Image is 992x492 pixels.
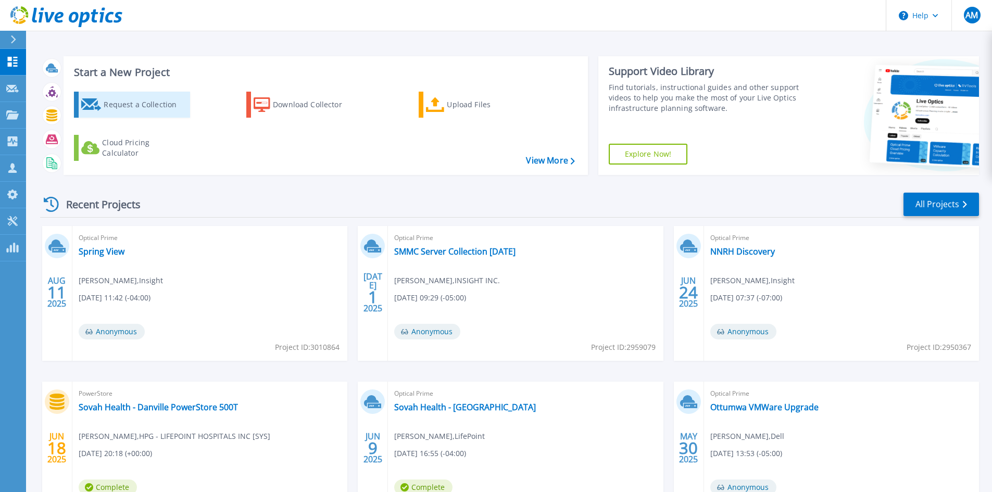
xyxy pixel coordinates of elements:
span: Optical Prime [79,232,341,244]
span: [PERSON_NAME] , HPG - LIFEPOINT HOSPITALS INC [SYS] [79,431,270,442]
a: Download Collector [246,92,362,118]
div: JUN 2025 [363,429,383,467]
a: Sovah Health - Danville PowerStore 500T [79,402,238,412]
span: 24 [679,288,698,297]
div: Cloud Pricing Calculator [102,137,185,158]
div: JUN 2025 [47,429,67,467]
span: Optical Prime [394,388,657,399]
span: [DATE] 13:53 (-05:00) [710,448,782,459]
span: [DATE] 11:42 (-04:00) [79,292,150,304]
a: Request a Collection [74,92,190,118]
div: Support Video Library [609,65,803,78]
span: 11 [47,288,66,297]
div: Upload Files [447,94,530,115]
span: [PERSON_NAME] , Insight [710,275,795,286]
a: NNRH Discovery [710,246,775,257]
div: [DATE] 2025 [363,273,383,311]
span: Optical Prime [710,388,973,399]
a: Ottumwa VMWare Upgrade [710,402,819,412]
span: [DATE] 07:37 (-07:00) [710,292,782,304]
span: Optical Prime [394,232,657,244]
div: MAY 2025 [679,429,698,467]
div: Request a Collection [104,94,187,115]
span: 18 [47,444,66,452]
a: Cloud Pricing Calculator [74,135,190,161]
a: Spring View [79,246,124,257]
span: [PERSON_NAME] , Dell [710,431,784,442]
div: JUN 2025 [679,273,698,311]
a: All Projects [903,193,979,216]
span: 9 [368,444,378,452]
div: Download Collector [273,94,356,115]
a: View More [526,156,574,166]
span: [PERSON_NAME] , LifePoint [394,431,485,442]
span: Anonymous [79,324,145,339]
span: [DATE] 20:18 (+00:00) [79,448,152,459]
span: Project ID: 3010864 [275,342,340,353]
span: [DATE] 09:29 (-05:00) [394,292,466,304]
h3: Start a New Project [74,67,574,78]
a: Upload Files [419,92,535,118]
a: Explore Now! [609,144,688,165]
span: Project ID: 2950367 [907,342,971,353]
a: Sovah Health - [GEOGRAPHIC_DATA] [394,402,536,412]
span: PowerStore [79,388,341,399]
div: Recent Projects [40,192,155,217]
a: SMMC Server Collection [DATE] [394,246,516,257]
div: AUG 2025 [47,273,67,311]
span: Project ID: 2959079 [591,342,656,353]
span: Optical Prime [710,232,973,244]
div: Find tutorials, instructional guides and other support videos to help you make the most of your L... [609,82,803,113]
span: [PERSON_NAME] , INSIGHT INC. [394,275,500,286]
span: AM [965,11,978,19]
span: [PERSON_NAME] , Insight [79,275,163,286]
span: [DATE] 16:55 (-04:00) [394,448,466,459]
span: Anonymous [710,324,776,339]
span: Anonymous [394,324,460,339]
span: 30 [679,444,698,452]
span: 1 [368,293,378,301]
